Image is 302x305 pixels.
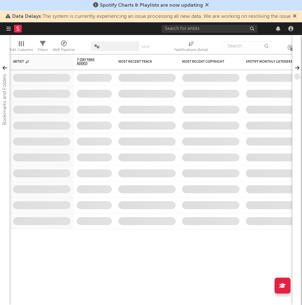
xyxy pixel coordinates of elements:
div: A&R Pipeline [53,46,75,54]
div: Most Recent Copyright [182,60,230,64]
span: Spotify Charts & Playlists are now updating [100,3,203,8]
div: Filters [38,46,48,54]
div: A&R Pipeline [53,38,75,57]
div: Artist [13,60,61,64]
span: Dismiss [293,14,297,19]
span: Dismiss [205,3,209,8]
span: : The system is currently experiencing an issue processing all new data. We are working on resolv... [12,14,291,19]
div: Filters [38,38,48,57]
input: Search... [224,41,272,51]
div: Bookmarks and Folders [1,74,9,125]
span: 7-Day Fans Added [77,58,102,66]
div: Edit Columns [10,38,33,57]
div: Edit Columns [10,46,33,54]
span: Data Delays [12,14,41,19]
div: Spotify Monthly Listeners [246,60,294,64]
input: Search for artists [162,25,257,33]
div: Notifications (Artist) [174,38,208,57]
button: Save [141,45,150,49]
div: Most Recent Track [118,60,166,64]
div: Notifications (Artist) [174,46,208,54]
